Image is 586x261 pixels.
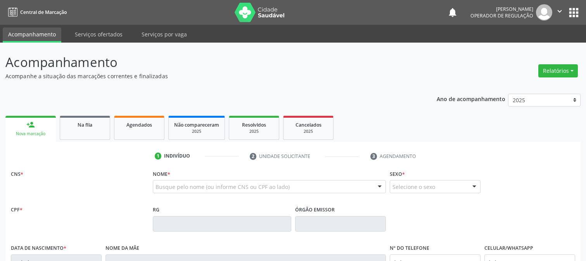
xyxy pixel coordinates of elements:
label: Celular/WhatsApp [484,242,533,254]
div: 2025 [289,129,328,134]
label: Data de nascimento [11,242,66,254]
span: Não compareceram [174,122,219,128]
div: [PERSON_NAME] [470,6,533,12]
span: Selecione o sexo [392,183,435,191]
label: CPF [11,204,22,216]
span: Resolvidos [242,122,266,128]
a: Serviços ofertados [69,27,128,41]
div: Nova marcação [11,131,50,137]
span: Central de Marcação [20,9,67,15]
button:  [552,4,567,21]
button: apps [567,6,581,19]
span: Agendados [126,122,152,128]
img: img [536,4,552,21]
span: Cancelados [296,122,322,128]
div: 2025 [174,129,219,134]
span: Busque pelo nome (ou informe CNS ou CPF ao lado) [156,183,290,191]
div: 1 [155,153,162,160]
label: RG [153,204,159,216]
a: Acompanhamento [3,27,61,43]
div: Indivíduo [164,153,190,160]
button: notifications [447,7,458,18]
i:  [555,7,564,15]
a: Central de Marcação [5,6,67,19]
p: Acompanhamento [5,53,408,72]
label: Nome [153,168,170,180]
span: Na fila [78,122,92,128]
span: Operador de regulação [470,12,533,19]
label: Sexo [390,168,405,180]
p: Acompanhe a situação das marcações correntes e finalizadas [5,72,408,80]
a: Serviços por vaga [136,27,192,41]
button: Relatórios [538,64,578,77]
label: Nº do Telefone [390,242,429,254]
div: 2025 [235,129,273,134]
label: Órgão emissor [295,204,335,216]
label: Nome da mãe [105,242,139,254]
label: CNS [11,168,23,180]
div: person_add [26,120,35,129]
p: Ano de acompanhamento [437,94,505,103]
